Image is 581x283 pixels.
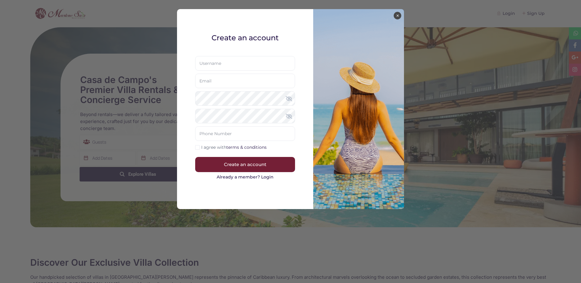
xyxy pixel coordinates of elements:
input: Username [195,56,295,71]
h2: Create an account [200,33,290,42]
button: Create an account [195,157,295,172]
label: I agree with [201,144,295,151]
input: Email [195,74,295,88]
input: Phone Number [195,126,295,141]
a: Already a member? Login [195,174,295,180]
a: terms & conditions [226,145,267,150]
button: × [394,12,401,19]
